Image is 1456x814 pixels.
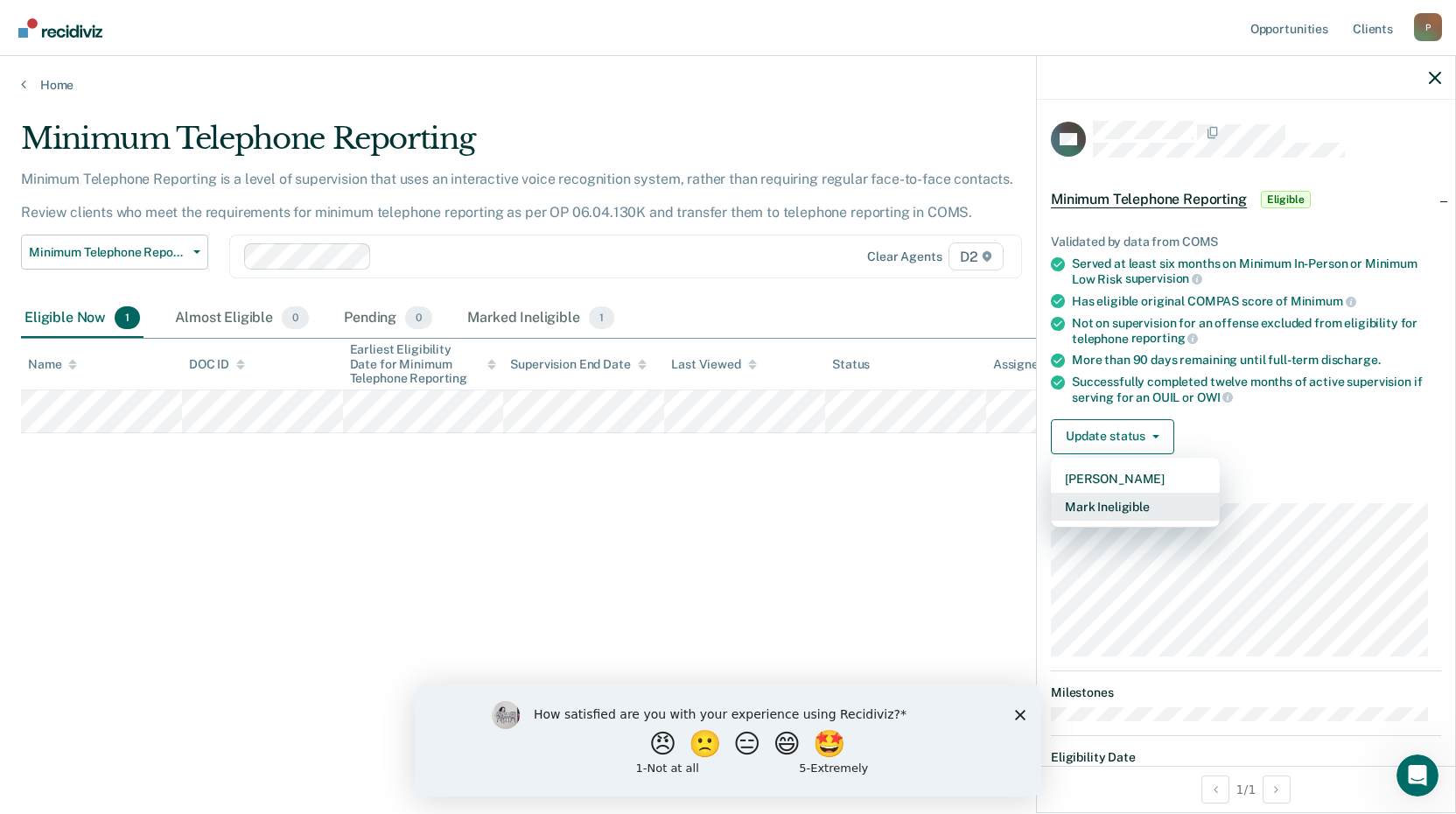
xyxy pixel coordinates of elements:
div: Earliest Eligibility Date for Minimum Telephone Reporting [350,342,497,386]
dt: Supervision [1051,482,1441,497]
span: Eligible [1261,191,1311,208]
div: 1 / 1 [1037,766,1455,812]
button: Next Opportunity [1263,775,1291,803]
button: Profile dropdown button [1414,13,1442,41]
div: Clear agents [867,249,941,264]
span: Minimum Telephone Reporting [29,245,186,260]
div: Served at least six months on Minimum In-Person or Minimum Low Risk [1072,256,1441,286]
p: Minimum Telephone Reporting is a level of supervision that uses an interactive voice recognition ... [21,171,1013,221]
span: reporting [1131,331,1199,345]
button: Mark Ineligible [1051,493,1220,521]
div: Eligible Now [21,299,143,338]
div: Has eligible original COMPAS score of [1072,293,1441,309]
div: Assigned to [993,357,1075,372]
span: 0 [282,306,309,329]
span: discharge. [1321,353,1381,367]
div: Validated by data from COMS [1051,235,1441,249]
div: Name [28,357,77,372]
div: Almost Eligible [171,299,312,338]
dt: Milestones [1051,685,1441,700]
div: Minimum Telephone Reporting [21,121,1113,171]
iframe: Survey by Kim from Recidiviz [415,684,1041,796]
iframe: Intercom live chat [1396,754,1438,796]
div: P [1414,13,1442,41]
div: More than 90 days remaining until full-term [1072,353,1441,368]
span: OWI [1197,390,1233,404]
span: 0 [405,306,432,329]
dt: Eligibility Date [1051,750,1441,765]
a: Home [21,77,1435,93]
div: Status [832,357,870,372]
span: D2 [948,242,1004,270]
span: Minimum Telephone Reporting [1051,191,1247,208]
div: Supervision End Date [510,357,646,372]
span: Minimum [1291,294,1356,308]
div: Not on supervision for an offense excluded from eligibility for telephone [1072,316,1441,346]
button: Previous Opportunity [1201,775,1229,803]
button: Update status [1051,419,1174,454]
div: Successfully completed twelve months of active supervision if serving for an OUIL or [1072,375,1441,404]
span: 1 [589,306,614,329]
button: [PERSON_NAME] [1051,465,1220,493]
img: Recidiviz [18,18,102,38]
div: Minimum Telephone ReportingEligible [1037,172,1455,228]
span: supervision [1125,271,1202,285]
span: 1 [115,306,140,329]
div: Marked Ineligible [464,299,618,338]
div: Pending [340,299,436,338]
div: Last Viewed [671,357,756,372]
div: DOC ID [189,357,245,372]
